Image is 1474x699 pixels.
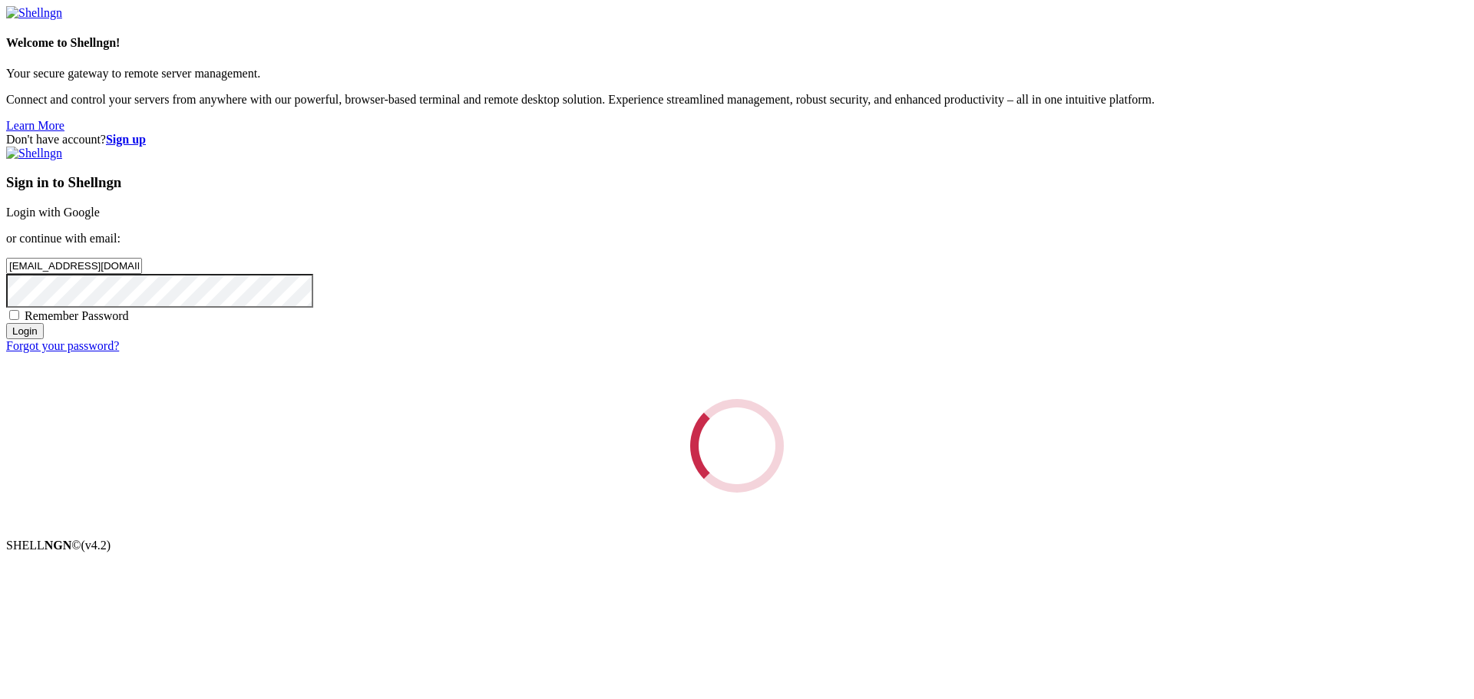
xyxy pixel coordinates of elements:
p: Your secure gateway to remote server management. [6,67,1468,81]
span: 4.2.0 [81,539,111,552]
a: Forgot your password? [6,339,119,352]
span: SHELL © [6,539,111,552]
input: Remember Password [9,310,19,320]
div: Loading... [690,399,784,493]
input: Email address [6,258,142,274]
a: Login with Google [6,206,100,219]
span: Remember Password [25,309,129,322]
a: Sign up [106,133,146,146]
a: Learn More [6,119,64,132]
b: NGN [45,539,72,552]
img: Shellngn [6,147,62,160]
p: Connect and control your servers from anywhere with our powerful, browser-based terminal and remo... [6,93,1468,107]
img: Shellngn [6,6,62,20]
h4: Welcome to Shellngn! [6,36,1468,50]
h3: Sign in to Shellngn [6,174,1468,191]
p: or continue with email: [6,232,1468,246]
input: Login [6,323,44,339]
div: Don't have account? [6,133,1468,147]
